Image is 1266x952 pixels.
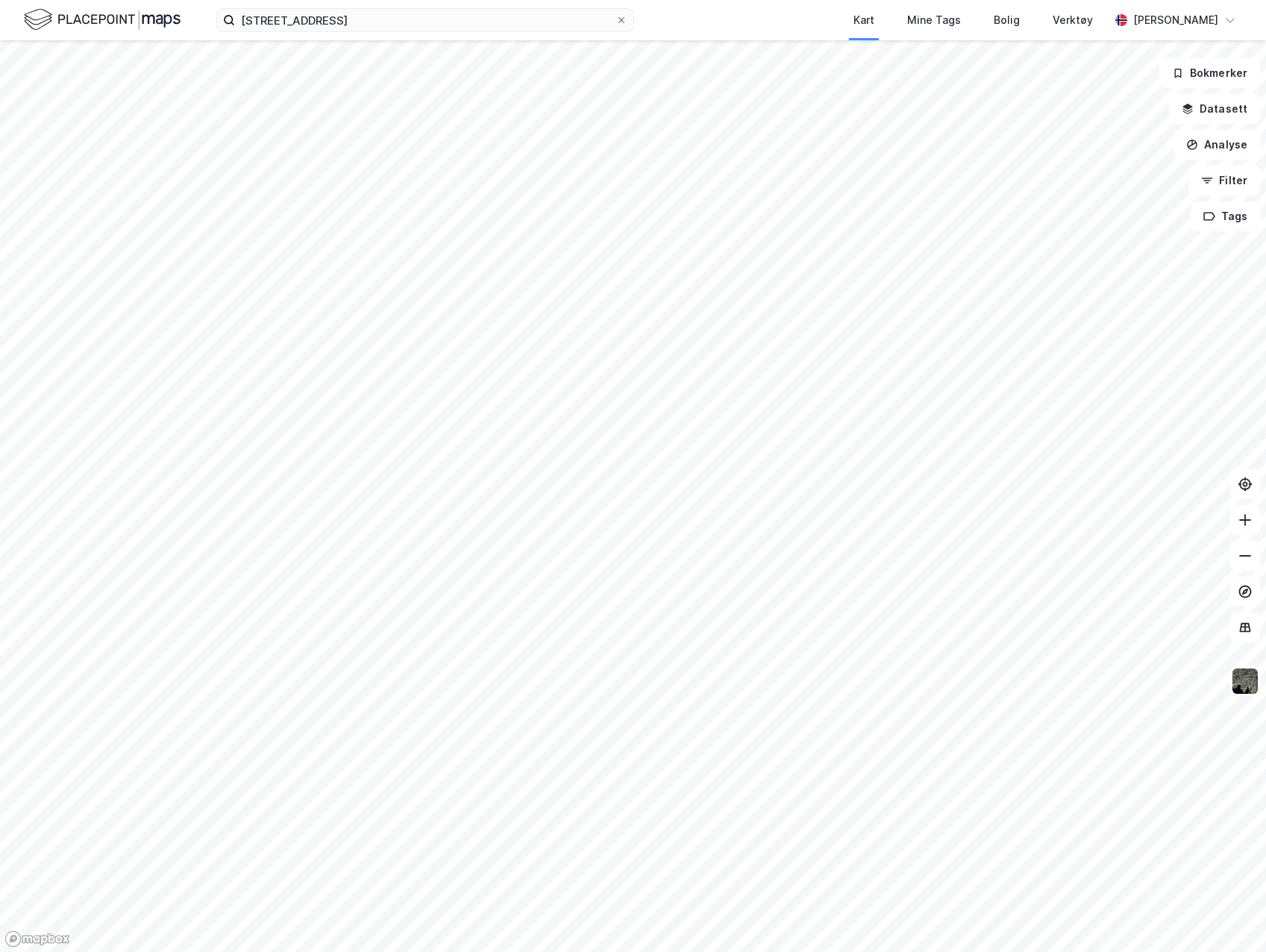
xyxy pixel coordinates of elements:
[1188,166,1260,195] button: Filter
[1231,667,1259,695] img: 9k=
[1191,880,1266,952] iframe: Chat Widget
[1191,201,1260,231] button: Tags
[235,9,615,31] input: Søk på adresse, matrikkel, gårdeiere, leietakere eller personer
[4,930,70,948] a: Mapbox homepage
[1169,94,1260,124] button: Datasett
[994,11,1020,29] div: Bolig
[1133,11,1218,29] div: [PERSON_NAME]
[907,11,961,29] div: Mine Tags
[853,11,874,29] div: Kart
[24,7,181,33] img: logo.f888ab2527a4732fd821a326f86c7f29.svg
[1159,58,1260,88] button: Bokmerker
[1053,11,1093,29] div: Verktøy
[1173,130,1260,160] button: Analyse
